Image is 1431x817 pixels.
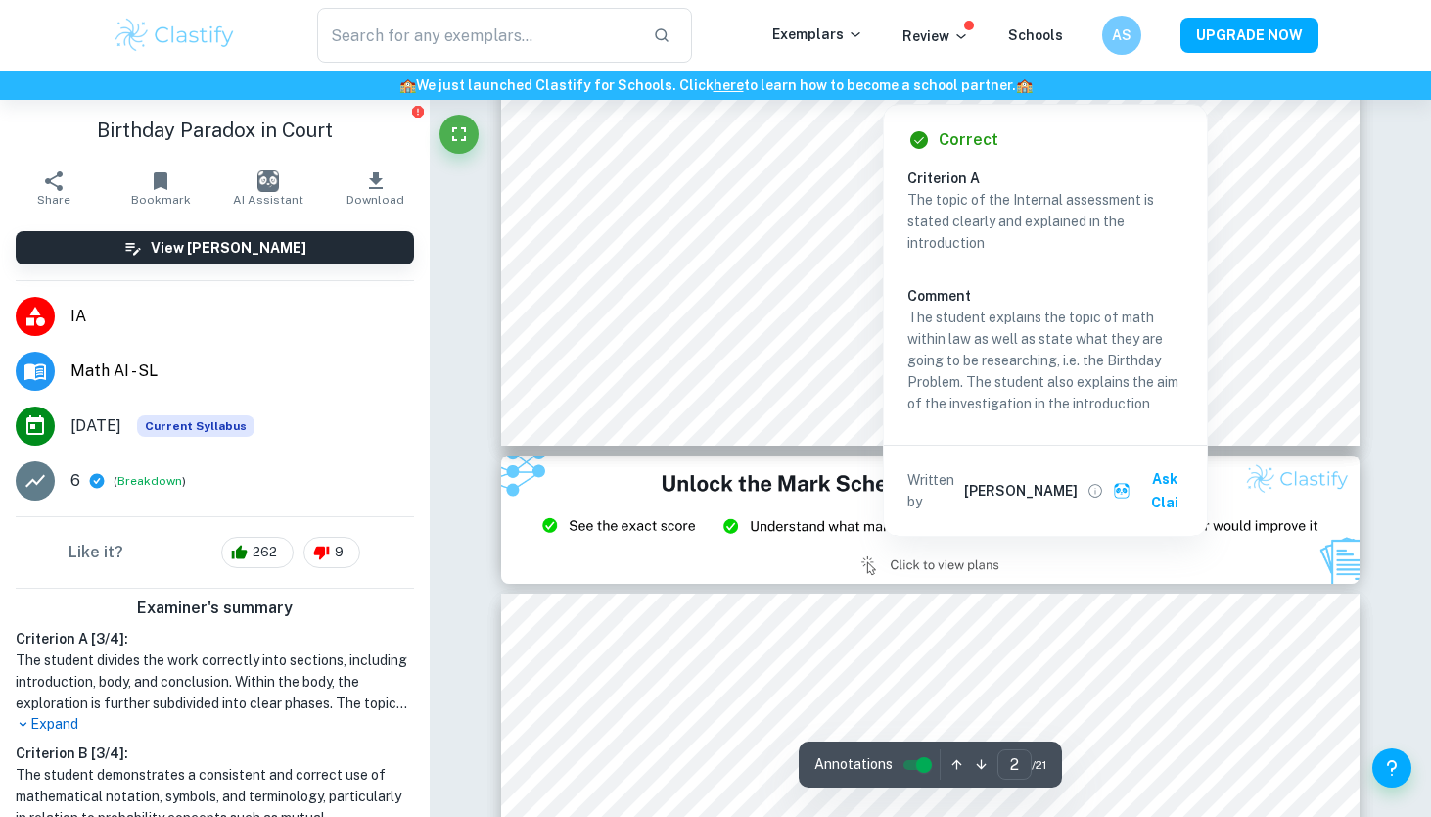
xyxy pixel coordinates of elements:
span: IA [70,305,414,328]
button: Download [322,161,430,216]
img: Ad [501,456,1360,585]
h6: Examiner's summary [8,597,422,620]
button: View [PERSON_NAME] [16,231,414,264]
span: Current Syllabus [137,415,254,437]
h6: View [PERSON_NAME] [151,237,306,259]
img: Clastify logo [113,16,237,55]
p: 6 [70,469,80,493]
p: Review [902,25,969,47]
img: AI Assistant [257,170,279,192]
span: 🏫 [399,77,416,93]
span: AI Assistant [233,193,303,207]
span: Download [346,193,404,207]
span: Math AI - SL [70,360,414,383]
span: Annotations [814,754,893,775]
h6: [PERSON_NAME] [964,480,1078,502]
p: Written by [907,469,960,512]
h1: The student divides the work correctly into sections, including introduction, body, and conclusio... [16,649,414,714]
h6: Criterion A [907,168,1199,189]
button: Report issue [411,104,426,119]
a: Schools [1008,27,1063,43]
h6: Correct [939,128,998,152]
span: ( ) [114,472,186,491]
h6: AS [1111,24,1133,46]
span: 262 [242,543,288,562]
span: 9 [324,543,354,562]
input: Search for any exemplars... [317,8,637,63]
h6: Like it? [69,541,123,564]
button: Fullscreen [439,115,479,154]
img: clai.svg [1113,482,1131,501]
p: The student explains the topic of math within law as well as state what they are going to be rese... [907,307,1183,414]
button: Help and Feedback [1372,748,1411,788]
button: Breakdown [117,472,182,490]
span: 🏫 [1016,77,1033,93]
button: Bookmark [108,161,215,216]
button: Ask Clai [1109,461,1199,520]
p: The topic of the Internal assessment is stated clearly and explained in the introduction [907,189,1183,254]
button: AS [1102,16,1141,55]
span: Bookmark [131,193,191,207]
button: UPGRADE NOW [1180,18,1318,53]
button: AI Assistant [214,161,322,216]
h6: We just launched Clastify for Schools. Click to learn how to become a school partner. [4,74,1427,96]
p: Expand [16,714,414,735]
h6: Criterion B [ 3 / 4 ]: [16,743,414,764]
h1: Birthday Paradox in Court [16,116,414,145]
div: 262 [221,537,294,568]
div: This exemplar is based on the current syllabus. Feel free to refer to it for inspiration/ideas wh... [137,415,254,437]
a: here [714,77,744,93]
span: [DATE] [70,414,121,438]
button: View full profile [1082,477,1109,505]
h6: Criterion A [ 3 / 4 ]: [16,628,414,649]
h6: Comment [907,285,1183,307]
div: 9 [303,537,360,568]
p: Exemplars [772,24,863,45]
span: Share [37,193,70,207]
span: / 21 [1032,756,1046,774]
